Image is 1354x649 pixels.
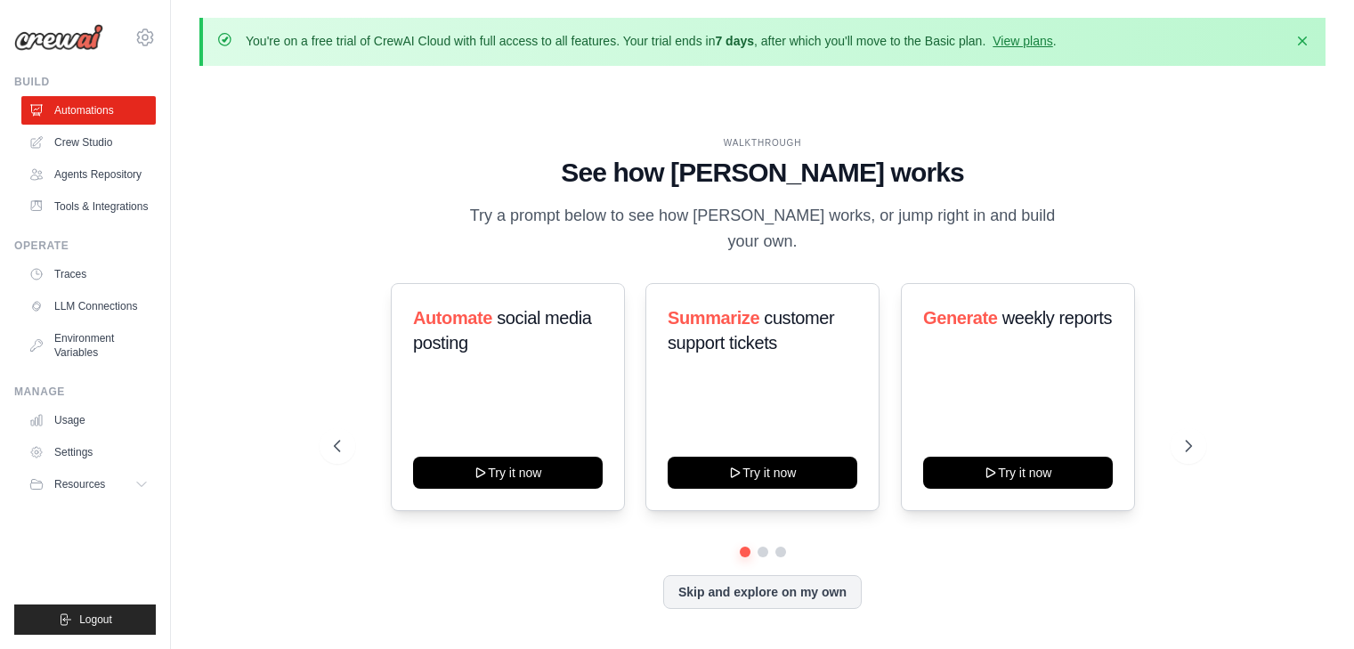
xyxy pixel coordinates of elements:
[21,438,156,466] a: Settings
[413,308,492,328] span: Automate
[993,34,1052,48] a: View plans
[464,203,1062,256] p: Try a prompt below to see how [PERSON_NAME] works, or jump right in and build your own.
[79,612,112,627] span: Logout
[21,128,156,157] a: Crew Studio
[334,157,1192,189] h1: See how [PERSON_NAME] works
[54,477,105,491] span: Resources
[668,308,759,328] span: Summarize
[923,308,998,328] span: Generate
[21,96,156,125] a: Automations
[21,160,156,189] a: Agents Repository
[668,457,857,489] button: Try it now
[246,32,1057,50] p: You're on a free trial of CrewAI Cloud with full access to all features. Your trial ends in , aft...
[334,136,1192,150] div: WALKTHROUGH
[14,24,103,51] img: Logo
[21,324,156,367] a: Environment Variables
[923,457,1113,489] button: Try it now
[413,457,603,489] button: Try it now
[1002,308,1112,328] span: weekly reports
[413,308,592,353] span: social media posting
[14,385,156,399] div: Manage
[14,75,156,89] div: Build
[715,34,754,48] strong: 7 days
[21,470,156,499] button: Resources
[21,260,156,288] a: Traces
[663,575,862,609] button: Skip and explore on my own
[14,239,156,253] div: Operate
[21,192,156,221] a: Tools & Integrations
[21,406,156,434] a: Usage
[14,604,156,635] button: Logout
[21,292,156,320] a: LLM Connections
